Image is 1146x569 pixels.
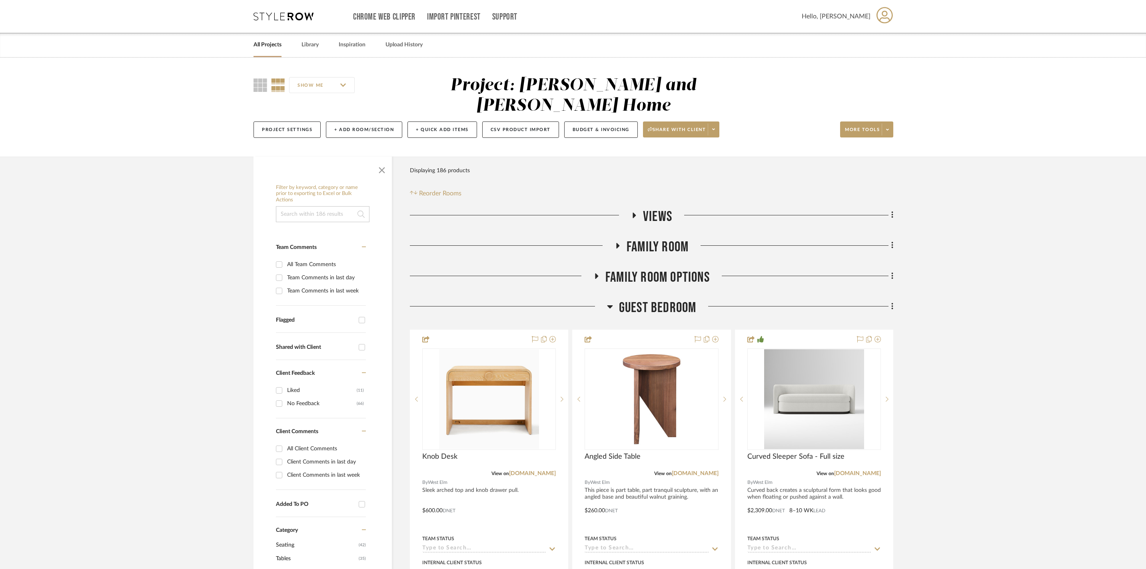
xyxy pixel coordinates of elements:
[385,40,423,50] a: Upload History
[619,299,697,316] span: Guest Bedroom
[747,559,807,566] div: Internal Client Status
[276,538,357,552] span: Seating
[450,77,696,114] div: Project: [PERSON_NAME] and [PERSON_NAME] Home
[643,121,720,137] button: Share with client
[276,245,317,250] span: Team Comments
[287,271,364,284] div: Team Comments in last day
[585,479,590,486] span: By
[254,40,282,50] a: All Projects
[764,349,864,449] img: Curved Sleeper Sofa - Full size
[428,479,447,486] span: West Elm
[585,559,644,566] div: Internal Client Status
[840,121,893,137] button: More tools
[601,349,701,449] img: Angled Side Table
[590,479,610,486] span: West Elm
[564,121,638,138] button: Budget & Invoicing
[585,349,718,450] div: 0
[287,456,364,468] div: Client Comments in last day
[585,545,709,553] input: Type to Search…
[643,208,672,225] span: Views
[747,545,871,553] input: Type to Search…
[834,471,881,476] a: [DOMAIN_NAME]
[287,397,357,410] div: No Feedback
[374,161,390,177] button: Close
[407,121,477,138] button: + Quick Add Items
[359,539,366,551] span: (42)
[410,163,470,179] div: Displaying 186 products
[422,535,454,542] div: Team Status
[422,452,457,461] span: Knob Desk
[845,127,880,139] span: More tools
[422,559,482,566] div: Internal Client Status
[287,284,364,297] div: Team Comments in last week
[287,469,364,481] div: Client Comments in last week
[482,121,559,138] button: CSV Product Import
[422,545,546,553] input: Type to Search…
[747,479,753,486] span: By
[359,552,366,565] span: (35)
[254,121,321,138] button: Project Settings
[326,121,402,138] button: + Add Room/Section
[276,429,318,434] span: Client Comments
[509,471,556,476] a: [DOMAIN_NAME]
[276,344,355,351] div: Shared with Client
[747,452,845,461] span: Curved Sleeper Sofa - Full size
[492,14,517,20] a: Support
[491,471,509,476] span: View on
[585,535,617,542] div: Team Status
[287,384,357,397] div: Liked
[339,40,365,50] a: Inspiration
[605,269,710,286] span: Family Room Options
[648,127,706,139] span: Share with client
[276,552,357,565] span: Tables
[753,479,773,486] span: West Elm
[419,189,461,198] span: Reorder Rooms
[747,535,779,542] div: Team Status
[353,14,415,20] a: Chrome Web Clipper
[301,40,319,50] a: Library
[585,452,641,461] span: Angled Side Table
[287,442,364,455] div: All Client Comments
[817,471,834,476] span: View on
[287,258,364,271] div: All Team Comments
[427,14,481,20] a: Import Pinterest
[276,206,369,222] input: Search within 186 results
[627,239,689,256] span: Family Room
[276,527,298,534] span: Category
[422,479,428,486] span: By
[276,501,355,508] div: Added To PO
[357,397,364,410] div: (66)
[654,471,672,476] span: View on
[672,471,719,476] a: [DOMAIN_NAME]
[357,384,364,397] div: (11)
[439,349,539,449] img: Knob Desk
[276,185,369,203] h6: Filter by keyword, category or name prior to exporting to Excel or Bulk Actions
[802,12,870,21] span: Hello, [PERSON_NAME]
[410,189,461,198] button: Reorder Rooms
[276,317,355,324] div: Flagged
[276,370,315,376] span: Client Feedback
